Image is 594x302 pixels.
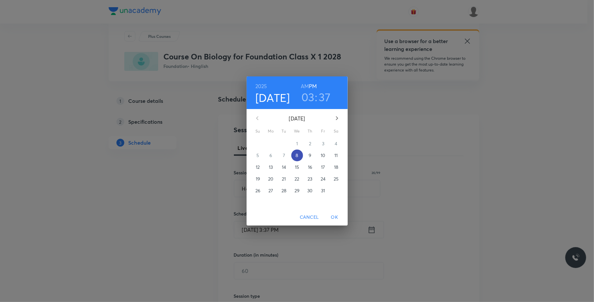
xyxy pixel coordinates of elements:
[255,82,267,91] button: 2025
[291,185,303,197] button: 29
[319,90,331,104] button: 37
[265,161,277,173] button: 13
[304,173,316,185] button: 23
[334,164,338,170] p: 18
[321,164,325,170] p: 17
[317,150,329,161] button: 10
[282,164,286,170] p: 14
[301,82,309,91] button: AM
[309,82,317,91] button: PM
[265,173,277,185] button: 20
[278,161,290,173] button: 14
[252,128,264,135] span: Su
[291,128,303,135] span: We
[295,187,299,194] p: 29
[291,150,303,161] button: 8
[278,173,290,185] button: 21
[317,185,329,197] button: 31
[269,164,273,170] p: 13
[252,185,264,197] button: 26
[278,185,290,197] button: 28
[330,128,342,135] span: Sa
[297,211,321,223] button: Cancel
[296,152,298,159] p: 8
[317,161,329,173] button: 17
[304,150,316,161] button: 9
[304,128,316,135] span: Th
[330,161,342,173] button: 18
[255,91,290,104] button: [DATE]
[255,187,260,194] p: 26
[308,164,312,170] p: 16
[304,161,316,173] button: 16
[334,152,338,159] p: 11
[252,161,264,173] button: 12
[321,187,325,194] p: 31
[300,213,319,221] span: Cancel
[252,173,264,185] button: 19
[315,90,317,104] h3: :
[282,176,286,182] p: 21
[330,150,342,161] button: 11
[265,115,329,122] p: [DATE]
[308,176,312,182] p: 23
[265,128,277,135] span: Mo
[307,187,312,194] p: 30
[321,176,326,182] p: 24
[295,176,299,182] p: 22
[324,211,345,223] button: OK
[265,185,277,197] button: 27
[304,185,316,197] button: 30
[301,90,314,104] button: 03
[317,128,329,135] span: Fr
[330,173,342,185] button: 25
[291,173,303,185] button: 22
[327,213,343,221] span: OK
[278,128,290,135] span: Tu
[256,164,260,170] p: 12
[309,152,311,159] p: 9
[291,161,303,173] button: 15
[282,187,286,194] p: 28
[268,187,273,194] p: 27
[317,173,329,185] button: 24
[268,176,273,182] p: 20
[295,164,299,170] p: 15
[256,176,260,182] p: 19
[334,176,339,182] p: 25
[321,152,325,159] p: 10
